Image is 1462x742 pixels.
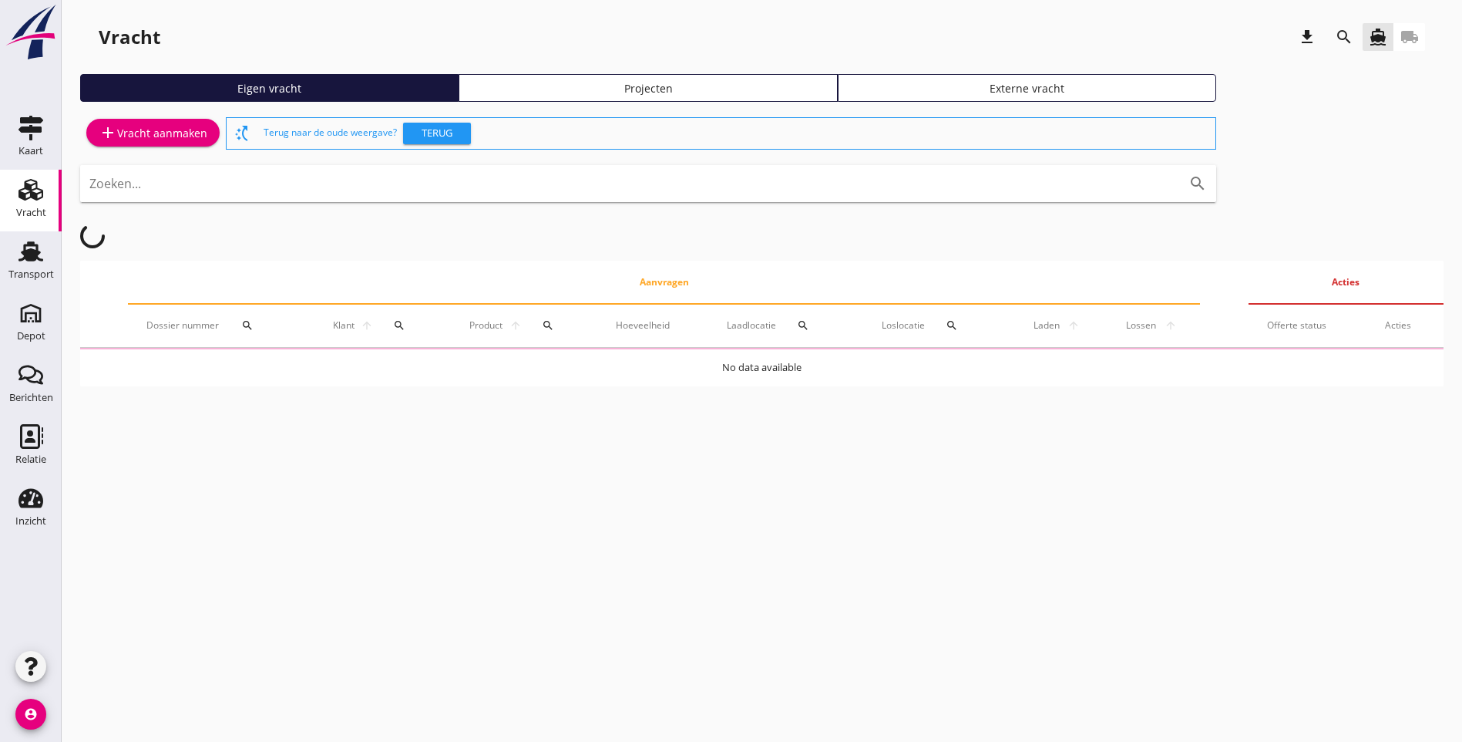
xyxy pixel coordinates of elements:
button: Terug [403,123,471,144]
a: Projecten [459,74,837,102]
div: Inzicht [15,516,46,526]
div: Vracht aanmaken [99,123,207,142]
i: arrow_upward [358,319,376,332]
div: Transport [8,269,54,279]
span: Laden [1029,319,1064,332]
div: Terug naar de oude weergave? [264,118,1209,149]
div: Kaart [18,146,43,156]
i: account_circle [15,699,46,730]
div: Offerte status [1267,319,1348,332]
div: Loslocatie [882,307,992,344]
th: Acties [1249,261,1444,304]
i: arrow_upward [1064,319,1084,332]
div: Hoeveelheid [616,319,690,332]
i: search [797,319,809,332]
i: directions_boat [1369,28,1387,46]
i: local_shipping [1400,28,1419,46]
i: arrow_upward [506,319,525,332]
div: Terug [409,126,465,141]
div: Berichten [9,393,53,403]
div: Acties [1385,319,1425,332]
div: Relatie [15,454,46,464]
i: search [241,319,254,332]
i: download [1298,28,1316,46]
a: Externe vracht [838,74,1216,102]
i: search [1335,28,1353,46]
i: arrow_upward [1161,319,1182,332]
a: Vracht aanmaken [86,119,220,147]
span: Product [465,319,506,332]
span: Lossen [1121,319,1161,332]
div: Externe vracht [845,80,1209,96]
i: add [99,123,117,142]
div: Projecten [465,80,830,96]
div: Dossier nummer [146,307,292,344]
i: search [1188,174,1207,193]
a: Eigen vracht [80,74,459,102]
div: Laadlocatie [727,307,845,344]
div: Vracht [99,25,160,49]
th: Aanvragen [128,261,1200,304]
i: search [393,319,405,332]
div: Vracht [16,207,46,218]
img: logo-small.a267ee39.svg [3,4,59,61]
i: search [542,319,554,332]
span: Klant [330,319,358,332]
div: Depot [17,331,45,341]
input: Zoeken... [89,171,1164,196]
td: No data available [80,349,1444,386]
i: search [946,319,958,332]
div: Eigen vracht [87,80,452,96]
i: switch_access_shortcut [233,124,251,143]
